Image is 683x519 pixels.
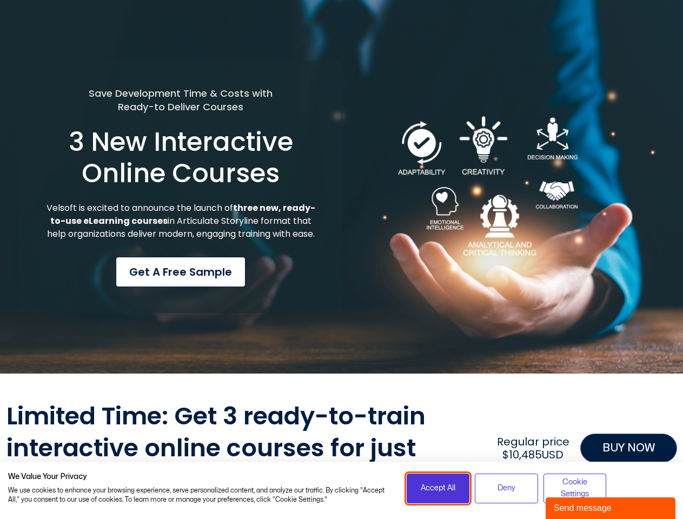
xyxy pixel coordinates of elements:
p: Velsoft is excited to announce the launch of in Articulate Storyline format that help organizatio... [45,202,317,241]
p: We use cookies to enhance your browsing experience, serve personalized content, and analyze our t... [8,486,390,504]
a: BUY NOW [580,434,677,463]
h1: 3 New Interactive Online Courses [45,127,317,189]
span: Accept All [421,482,455,494]
a: Get a Free Sample [116,257,246,287]
h5: Save Development Time & Costs with Ready-to Deliver Courses [45,86,317,114]
h2: Regular price $10,485USD [492,435,574,461]
h2: We Value Your Privacy [8,472,390,482]
button: Adjust cookie preferences [543,474,607,503]
button: Accept all cookies [407,474,470,503]
iframe: chat widget [546,495,678,519]
span: BUY NOW [602,440,655,457]
button: Deny all cookies [475,474,538,503]
span: Get a Free Sample [129,264,232,280]
span: Deny [498,482,515,494]
span: Cookie Settings [551,476,600,501]
strong: three new, ready-to-use eLearning courses [50,202,315,227]
h2: Limited Time: Get 3 ready-to-train interactive online courses for just $3,300USD [6,401,487,496]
